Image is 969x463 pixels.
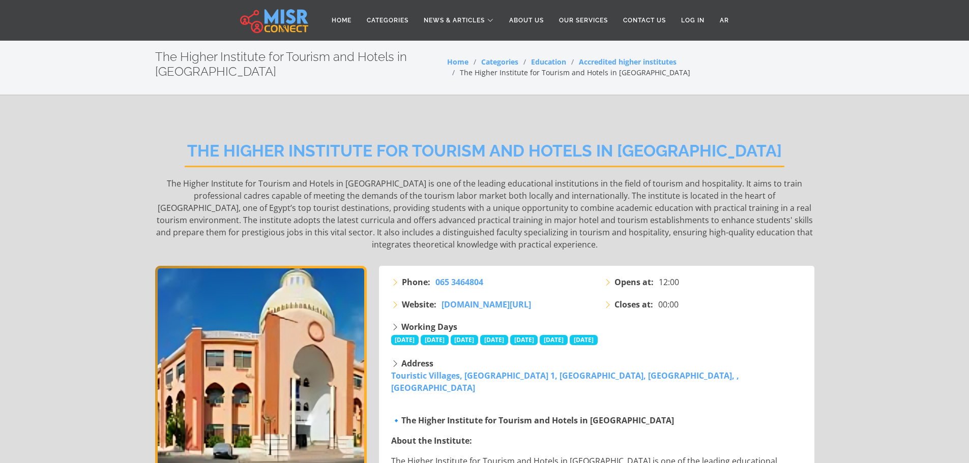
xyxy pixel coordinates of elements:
[673,11,712,30] a: Log in
[570,335,598,345] span: [DATE]
[155,50,447,79] h2: The Higher Institute for Tourism and Hotels in [GEOGRAPHIC_DATA]
[531,57,566,67] a: Education
[614,276,654,288] strong: Opens at:
[442,299,531,310] span: [DOMAIN_NAME][URL]
[401,321,457,332] strong: Working Days
[579,57,677,67] a: Accredited higher institutes
[401,358,433,369] strong: Address
[442,298,531,311] a: [DOMAIN_NAME][URL]
[324,11,359,30] a: Home
[712,11,737,30] a: AR
[551,11,615,30] a: Our Services
[447,67,690,78] li: The Higher Institute for Tourism and Hotels in [GEOGRAPHIC_DATA]
[421,335,449,345] span: [DATE]
[240,8,308,33] img: main.misr_connect
[391,414,804,426] p: 🔹
[401,415,674,426] strong: The Higher Institute for Tourism and Hotels in [GEOGRAPHIC_DATA]
[155,177,814,251] p: The Higher Institute for Tourism and Hotels in [GEOGRAPHIC_DATA] is one of the leading educationa...
[185,141,784,167] h2: The Higher Institute for Tourism and Hotels in [GEOGRAPHIC_DATA]
[502,11,551,30] a: About Us
[424,16,485,25] span: News & Articles
[402,298,436,311] strong: Website:
[402,276,430,288] strong: Phone:
[510,335,538,345] span: [DATE]
[435,276,483,288] span: 065 3464804
[658,298,679,311] span: 00:00
[540,335,568,345] span: [DATE]
[391,370,739,393] a: Touristic Villages, [GEOGRAPHIC_DATA] 1, [GEOGRAPHIC_DATA], [GEOGRAPHIC_DATA], , [GEOGRAPHIC_DATA]
[416,11,502,30] a: News & Articles
[447,57,468,67] a: Home
[435,276,483,288] a: 065 3464804
[614,298,653,311] strong: Closes at:
[659,276,679,288] span: 12:00
[480,335,508,345] span: [DATE]
[481,57,518,67] a: Categories
[391,435,472,446] strong: About the Institute:
[615,11,673,30] a: Contact Us
[359,11,416,30] a: Categories
[391,335,419,345] span: [DATE]
[451,335,479,345] span: [DATE]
